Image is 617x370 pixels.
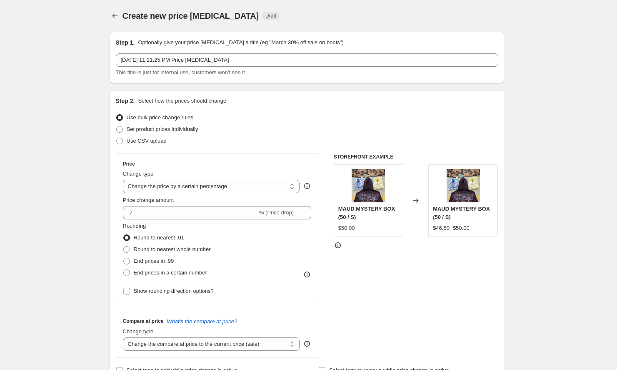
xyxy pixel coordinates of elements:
span: Use CSV upload [127,138,167,144]
p: Optionally give your price [MEDICAL_DATA] a title (eg "March 30% off sale on boots") [138,38,343,47]
span: Set product prices individually [127,126,198,132]
span: Round to nearest .01 [134,234,184,241]
h2: Step 1. [116,38,135,47]
button: What's the compare at price? [167,318,237,325]
p: Select how the prices should change [138,97,226,105]
div: help [303,182,311,190]
span: End prices in .99 [134,258,174,264]
span: Draft [265,13,276,19]
span: Change type [123,328,154,335]
span: Change type [123,171,154,177]
img: 45163EA3-577A-4992-86C8-8C39C4031E52_80x.jpg [447,169,480,202]
input: 30% off holiday sale [116,53,498,67]
span: Price change amount [123,197,174,203]
h6: STOREFRONT EXAMPLE [334,154,498,160]
div: help [303,340,311,348]
span: End prices in a certain number [134,269,207,276]
h3: Price [123,161,135,167]
span: Rounding [123,223,146,229]
div: $50.00 [338,224,355,232]
h2: Step 2. [116,97,135,105]
div: $46.50 [433,224,450,232]
span: Round to nearest whole number [134,246,211,252]
span: This title is just for internal use, customers won't see it [116,69,245,76]
span: MAUD MYSTERY BOX (50 / S) [338,206,395,220]
span: % (Price drop) [259,209,294,216]
img: 45163EA3-577A-4992-86C8-8C39C4031E52_80x.jpg [352,169,385,202]
span: Show rounding direction options? [134,288,214,294]
button: Price change jobs [109,10,121,22]
h3: Compare at price [123,318,164,325]
span: Create new price [MEDICAL_DATA] [122,11,259,20]
span: MAUD MYSTERY BOX (50 / S) [433,206,490,220]
strike: $50.00 [453,224,470,232]
input: -15 [123,206,257,219]
span: Use bulk price change rules [127,114,193,121]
